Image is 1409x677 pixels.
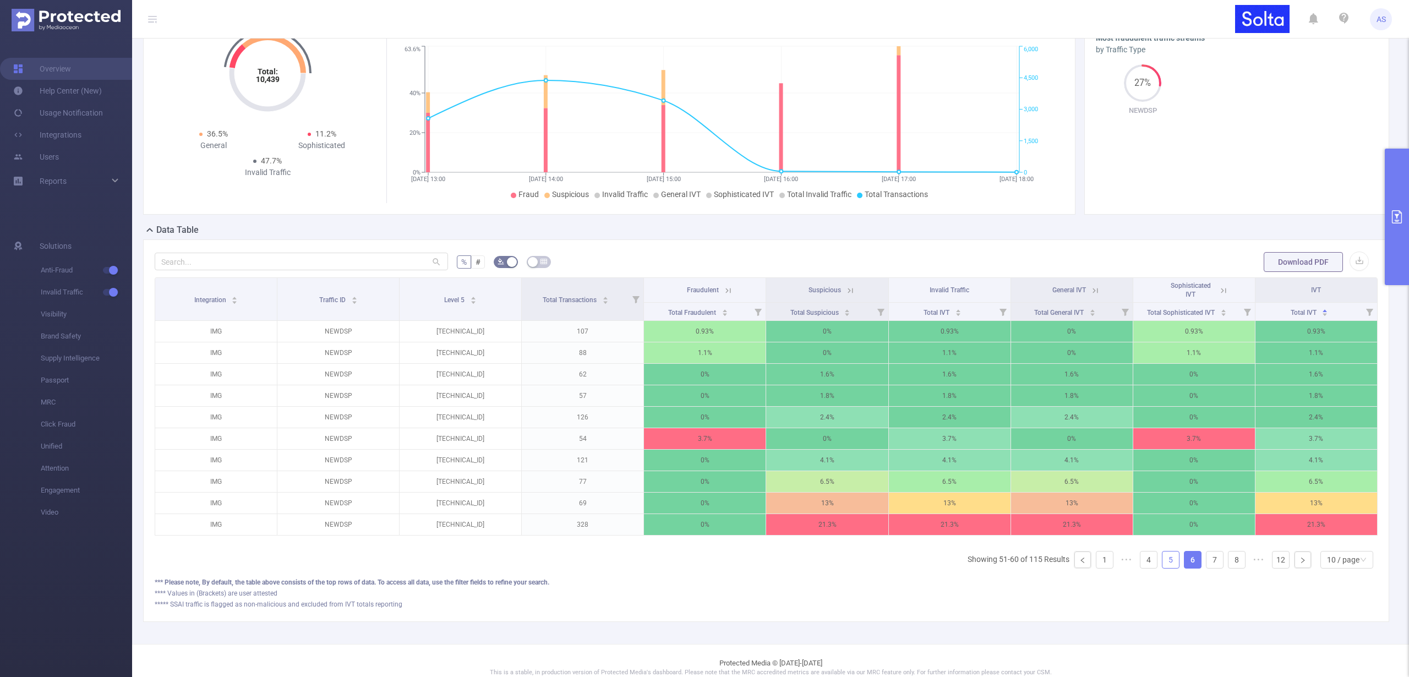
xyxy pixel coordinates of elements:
a: Reports [40,170,67,192]
p: 13% [1255,493,1377,514]
i: icon: caret-up [351,295,357,298]
p: 0.93% [1255,321,1377,342]
span: Attention [41,457,132,479]
tspan: [DATE] 15:00 [647,176,681,183]
span: Passport [41,369,132,391]
p: 0% [1011,428,1133,449]
i: icon: caret-down [844,312,850,315]
i: Filter menu [1239,303,1255,320]
p: [TECHNICAL_ID] [400,493,521,514]
i: icon: caret-down [1089,312,1095,315]
span: Visibility [41,303,132,325]
p: 0% [644,493,766,514]
p: 0% [1011,321,1133,342]
tspan: 0 [1024,169,1027,176]
p: NEWDSP [277,342,399,363]
p: IMG [155,493,277,514]
p: IMG [155,364,277,385]
p: 0% [1011,342,1133,363]
p: 126 [522,407,643,428]
p: 0% [1133,364,1255,385]
tspan: 4,500 [1024,74,1038,81]
span: Sophisticated IVT [1171,282,1211,298]
tspan: [DATE] 14:00 [529,176,563,183]
span: Invalid Traffic [930,286,969,294]
h2: Data Table [156,223,199,237]
i: Filter menu [995,303,1011,320]
p: 21.3% [766,514,888,535]
div: ***** SSAI traffic is flagged as non-malicious and excluded from IVT totals reporting [155,599,1378,609]
p: 121 [522,450,643,471]
p: 0% [644,514,766,535]
input: Search... [155,253,448,270]
a: 6 [1184,552,1201,568]
a: Users [13,146,59,168]
span: Sophisticated IVT [714,190,774,199]
tspan: 0% [413,169,420,176]
p: 6.5% [1011,471,1133,492]
p: IMG [155,428,277,449]
i: icon: caret-up [603,295,609,298]
tspan: 20% [409,129,420,137]
p: 4.1% [889,450,1011,471]
p: 0% [1133,514,1255,535]
div: Sort [1089,308,1096,314]
p: NEWDSP [277,321,399,342]
tspan: 40% [409,90,420,97]
i: icon: down [1360,556,1367,564]
p: [TECHNICAL_ID] [400,514,521,535]
tspan: 6,000 [1024,46,1038,53]
div: Sort [351,295,358,302]
p: 1.6% [889,364,1011,385]
span: # [476,258,480,266]
i: icon: caret-down [351,299,357,303]
i: icon: caret-down [1221,312,1227,315]
tspan: 63.6% [405,46,420,53]
p: [TECHNICAL_ID] [400,407,521,428]
div: General [159,140,267,151]
p: IMG [155,385,277,406]
p: [TECHNICAL_ID] [400,428,521,449]
i: icon: caret-down [1322,312,1328,315]
li: Previous 5 Pages [1118,551,1135,569]
span: 36.5% [207,129,228,138]
span: IVT [1311,286,1321,294]
p: 2.4% [1011,407,1133,428]
i: icon: caret-up [955,308,962,311]
span: Reports [40,177,67,185]
p: 1.8% [889,385,1011,406]
i: icon: caret-up [722,308,728,311]
a: Integrations [13,124,81,146]
p: 0.93% [889,321,1011,342]
p: [TECHNICAL_ID] [400,385,521,406]
div: Sort [1321,308,1328,314]
span: Anti-Fraud [41,259,132,281]
span: % [461,258,467,266]
p: NEWDSP [277,471,399,492]
p: 3.7% [889,428,1011,449]
p: 0% [1133,385,1255,406]
p: 1.8% [766,385,888,406]
div: Sort [602,295,609,302]
tspan: 10,439 [256,75,280,84]
span: Total Suspicious [790,309,840,316]
p: 0% [644,450,766,471]
span: General IVT [1052,286,1086,294]
p: 6.5% [1255,471,1377,492]
p: 0% [1133,450,1255,471]
p: NEWDSP [1096,105,1190,116]
p: NEWDSP [277,493,399,514]
p: IMG [155,514,277,535]
i: icon: caret-down [232,299,238,303]
p: [TECHNICAL_ID] [400,342,521,363]
li: 8 [1228,551,1246,569]
div: Sort [1220,308,1227,314]
p: 1.6% [1255,364,1377,385]
i: Filter menu [873,303,888,320]
p: IMG [155,471,277,492]
p: 13% [766,493,888,514]
i: icon: caret-up [1221,308,1227,311]
a: 12 [1273,552,1289,568]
